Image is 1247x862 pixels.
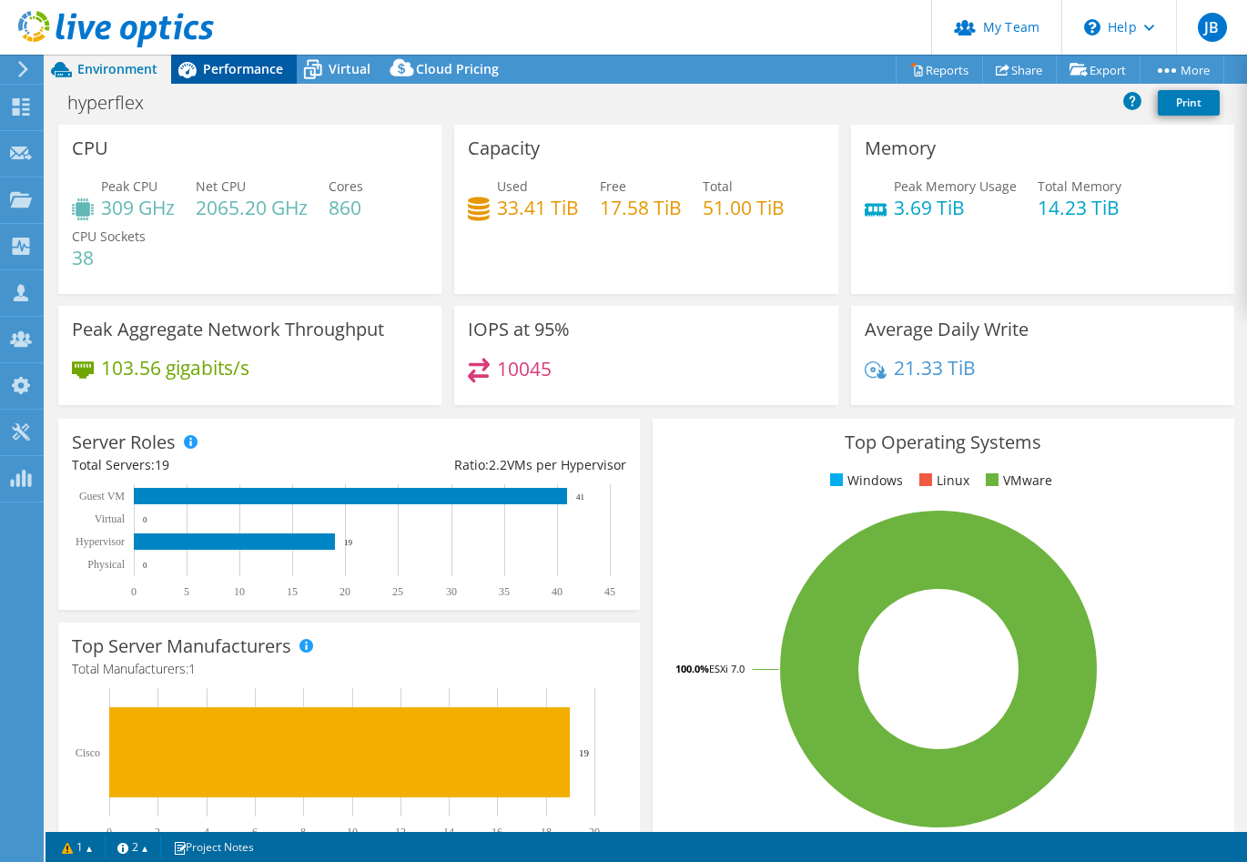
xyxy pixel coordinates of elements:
[446,585,457,598] text: 30
[203,60,283,77] span: Performance
[76,535,125,548] text: Hypervisor
[95,512,126,525] text: Virtual
[49,836,106,858] a: 1
[589,826,600,838] text: 20
[915,471,969,491] li: Linux
[497,359,552,379] h4: 10045
[1038,198,1121,218] h4: 14.23 TiB
[329,60,370,77] span: Virtual
[347,826,358,838] text: 10
[497,177,528,195] span: Used
[106,826,112,838] text: 0
[894,358,976,378] h4: 21.33 TiB
[443,826,454,838] text: 14
[395,826,406,838] text: 12
[72,659,626,679] h4: Total Manufacturers:
[87,558,125,571] text: Physical
[72,248,146,268] h4: 38
[131,585,137,598] text: 0
[497,198,579,218] h4: 33.41 TiB
[499,585,510,598] text: 35
[155,456,169,473] span: 19
[101,177,157,195] span: Peak CPU
[76,746,100,759] text: Cisco
[72,636,291,656] h3: Top Server Manufacturers
[349,455,625,475] div: Ratio: VMs per Hypervisor
[666,432,1221,452] h3: Top Operating Systems
[1056,56,1141,84] a: Export
[579,747,590,758] text: 19
[287,585,298,598] text: 15
[344,538,353,547] text: 19
[340,585,350,598] text: 20
[675,662,709,675] tspan: 100.0%
[143,515,147,524] text: 0
[72,319,384,340] h3: Peak Aggregate Network Throughput
[981,471,1052,491] li: VMware
[392,585,403,598] text: 25
[72,432,176,452] h3: Server Roles
[204,826,209,838] text: 4
[865,319,1029,340] h3: Average Daily Write
[1084,19,1100,35] svg: \n
[552,585,563,598] text: 40
[541,826,552,838] text: 18
[604,585,615,598] text: 45
[1038,177,1121,195] span: Total Memory
[703,198,785,218] h4: 51.00 TiB
[252,826,258,838] text: 6
[72,228,146,245] span: CPU Sockets
[105,836,161,858] a: 2
[196,198,308,218] h4: 2065.20 GHz
[101,198,175,218] h4: 309 GHz
[329,177,363,195] span: Cores
[160,836,267,858] a: Project Notes
[143,561,147,570] text: 0
[1198,13,1227,42] span: JB
[1158,90,1220,116] a: Print
[329,198,363,218] h4: 860
[600,198,682,218] h4: 17.58 TiB
[982,56,1057,84] a: Share
[79,490,125,502] text: Guest VM
[155,826,160,838] text: 2
[59,93,172,113] h1: hyperflex
[600,177,626,195] span: Free
[865,138,936,158] h3: Memory
[826,471,903,491] li: Windows
[894,177,1017,195] span: Peak Memory Usage
[468,319,570,340] h3: IOPS at 95%
[468,138,540,158] h3: Capacity
[101,358,249,378] h4: 103.56 gigabits/s
[709,662,745,675] tspan: ESXi 7.0
[703,177,733,195] span: Total
[72,455,349,475] div: Total Servers:
[896,56,983,84] a: Reports
[72,138,108,158] h3: CPU
[489,456,507,473] span: 2.2
[184,585,189,598] text: 5
[894,198,1017,218] h4: 3.69 TiB
[196,177,246,195] span: Net CPU
[234,585,245,598] text: 10
[492,826,502,838] text: 16
[77,60,157,77] span: Environment
[1140,56,1224,84] a: More
[416,60,499,77] span: Cloud Pricing
[300,826,306,838] text: 8
[576,492,584,502] text: 41
[188,660,196,677] span: 1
